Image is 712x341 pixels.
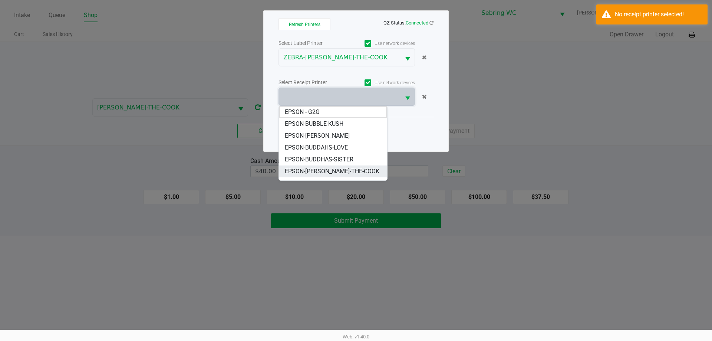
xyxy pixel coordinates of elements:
label: Use network devices [347,79,415,86]
span: EPSON-[PERSON_NAME] [285,131,350,140]
div: No receipt printer selected! [615,10,702,19]
div: Select Label Printer [278,39,347,47]
span: EPSON-[PERSON_NAME]-THE-COOK [285,167,379,176]
span: EPSON - G2G [285,108,320,117]
span: ZEBRA-[PERSON_NAME]-THE-COOK [283,53,396,62]
button: Select [400,49,415,66]
span: EPSON-BUBBLE-KUSH [285,119,343,128]
span: Web: v1.40.0 [343,334,369,340]
span: Refresh Printers [289,22,320,27]
span: EPSON-BUGLEWEED [285,179,339,188]
span: EPSON-BUDDAHS-LOVE [285,143,348,152]
button: Refresh Printers [278,18,330,30]
span: Connected [406,20,428,26]
div: Select Receipt Printer [278,79,347,86]
span: EPSON-BUDDHAS-SISTER [285,155,353,164]
label: Use network devices [347,40,415,47]
span: QZ Status: [383,20,434,26]
button: Select [400,88,415,105]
